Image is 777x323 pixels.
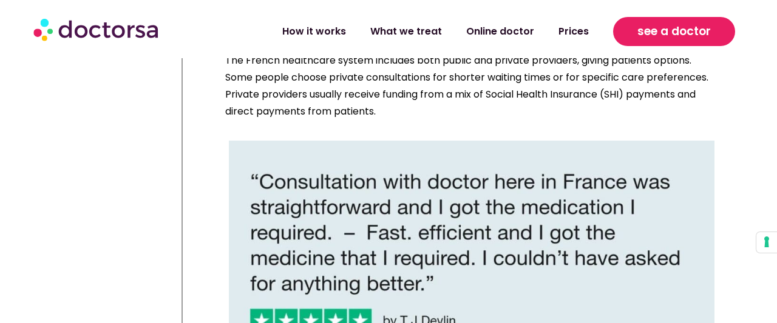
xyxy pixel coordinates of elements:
a: What we treat [358,18,454,45]
button: Your consent preferences for tracking technologies [756,232,777,253]
a: Online doctor [454,18,546,45]
a: Prices [546,18,601,45]
a: How it works [270,18,358,45]
span: see a doctor [637,22,711,41]
nav: Menu [208,18,600,45]
p: The French healthcare system includes both public and private providers, giving patients options.... [225,52,718,120]
a: see a doctor [613,17,735,46]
